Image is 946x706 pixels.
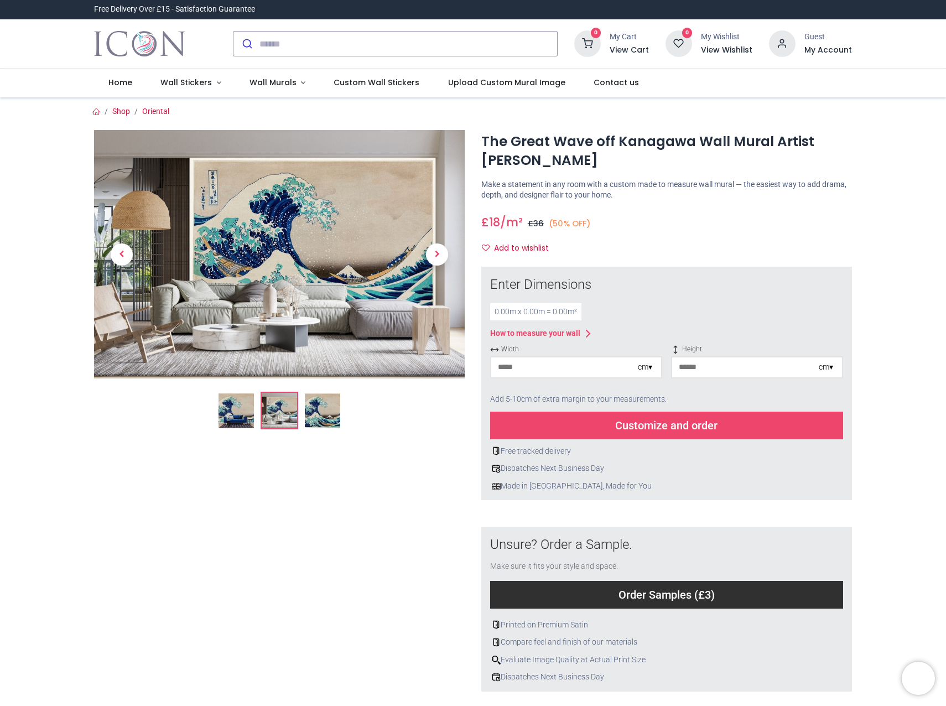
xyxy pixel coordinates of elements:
div: Order Samples (£3) [490,581,843,609]
span: Wall Murals [250,77,297,88]
iframe: Brevo live chat [902,662,935,695]
span: Previous [111,243,133,266]
span: Upload Custom Mural Image [448,77,565,88]
span: /m² [500,214,523,230]
span: Next [426,243,448,266]
a: View Wishlist [701,45,752,56]
div: 0.00 m x 0.00 m = 0.00 m² [490,303,581,321]
p: Make a statement in any room with a custom made to measure wall mural — the easiest way to add dr... [481,179,852,201]
div: Unsure? Order a Sample. [490,536,843,554]
iframe: Customer reviews powered by Trustpilot [620,4,852,15]
h1: The Great Wave off Kanagawa Wall Mural Artist [PERSON_NAME] [481,132,852,170]
div: Enter Dimensions [490,276,843,294]
div: Compare feel and finish of our materials [490,637,843,648]
a: Wall Stickers [146,69,235,97]
div: My Wishlist [701,32,752,43]
button: Submit [233,32,259,56]
span: £ [481,214,500,230]
a: My Account [804,45,852,56]
div: My Cart [610,32,649,43]
a: 0 [574,39,601,48]
div: Dispatches Next Business Day [490,463,843,474]
div: Printed on Premium Satin [490,620,843,631]
div: Guest [804,32,852,43]
img: uk [492,482,501,491]
span: £ [528,218,544,229]
a: 0 [666,39,692,48]
sup: 0 [682,28,693,38]
span: Home [108,77,132,88]
div: cm ▾ [638,362,652,373]
img: Icon Wall Stickers [94,28,185,59]
div: Evaluate Image Quality at Actual Print Size [490,655,843,666]
div: How to measure your wall [490,328,580,339]
div: Made in [GEOGRAPHIC_DATA], Made for You [490,481,843,492]
span: Width [490,345,662,354]
div: cm ▾ [819,362,833,373]
img: WS-68500-02 [262,393,297,428]
a: View Cart [610,45,649,56]
a: Oriental [142,107,169,116]
a: Shop [112,107,130,116]
small: (50% OFF) [549,218,591,230]
div: Add 5-10cm of extra margin to your measurements. [490,387,843,412]
span: 18 [489,214,500,230]
span: Contact us [594,77,639,88]
img: The Great Wave off Kanagawa Wall Mural Artist Katsushika Hokusai [219,393,254,428]
img: WS-68500-03 [305,393,340,428]
sup: 0 [591,28,601,38]
span: Height [671,345,843,354]
span: Custom Wall Stickers [334,77,419,88]
button: Add to wishlistAdd to wishlist [481,239,558,258]
i: Add to wishlist [482,244,490,252]
div: Free tracked delivery [490,446,843,457]
a: Next [409,167,465,341]
a: Previous [94,167,149,341]
a: Logo of Icon Wall Stickers [94,28,185,59]
div: Make sure it fits your style and space. [490,561,843,572]
div: Customize and order [490,412,843,439]
a: Wall Murals [235,69,320,97]
span: Wall Stickers [160,77,212,88]
div: Free Delivery Over £15 - Satisfaction Guarantee [94,4,255,15]
div: Dispatches Next Business Day [490,672,843,683]
img: WS-68500-02 [94,130,465,378]
span: 36 [533,218,544,229]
